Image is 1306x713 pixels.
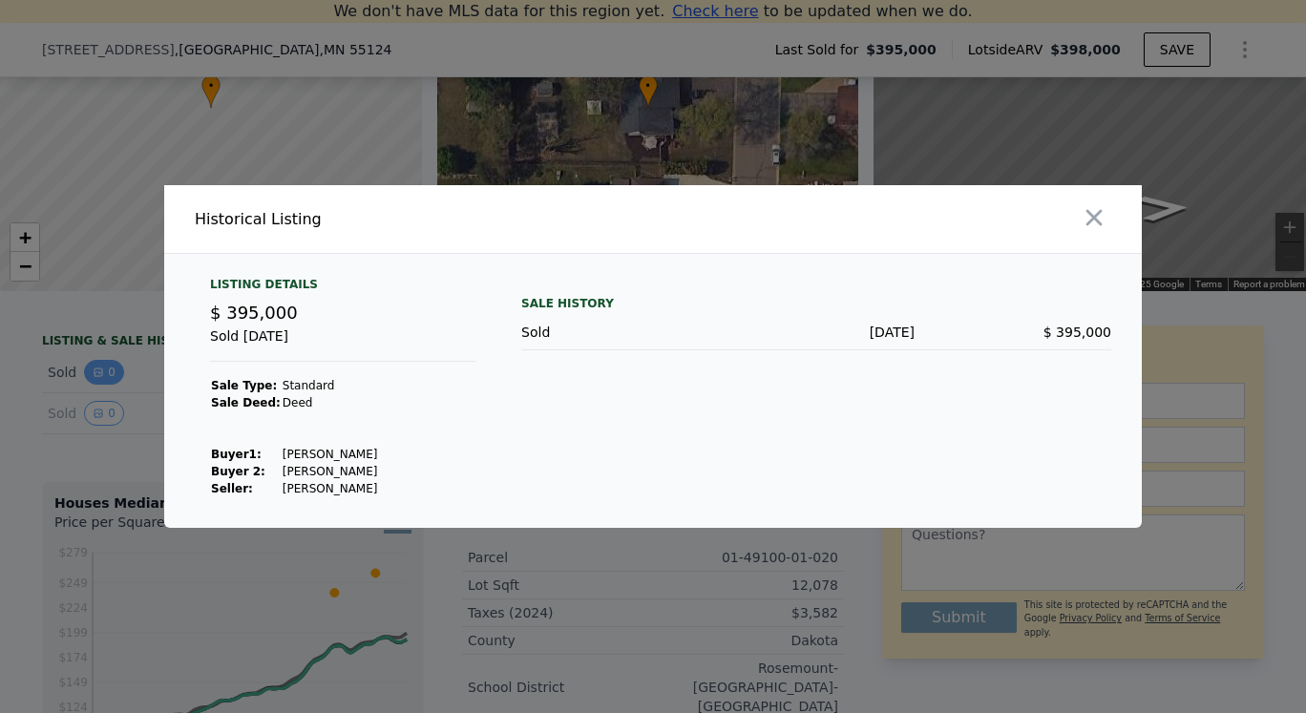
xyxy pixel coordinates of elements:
strong: Buyer 1 : [211,448,262,461]
strong: Sale Type: [211,379,277,392]
strong: Seller : [211,482,253,495]
td: [PERSON_NAME] [282,480,379,497]
td: [PERSON_NAME] [282,446,379,463]
strong: Sale Deed: [211,396,281,409]
div: Listing Details [210,277,475,300]
strong: Buyer 2: [211,465,265,478]
div: Sold [521,323,718,342]
td: Deed [282,394,379,411]
div: Sold [DATE] [210,326,475,362]
td: [PERSON_NAME] [282,463,379,480]
div: [DATE] [718,323,915,342]
td: Standard [282,377,379,394]
div: Historical Listing [195,208,645,231]
span: $ 395,000 [210,303,298,323]
span: $ 395,000 [1043,325,1111,340]
div: Sale History [521,292,1111,315]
